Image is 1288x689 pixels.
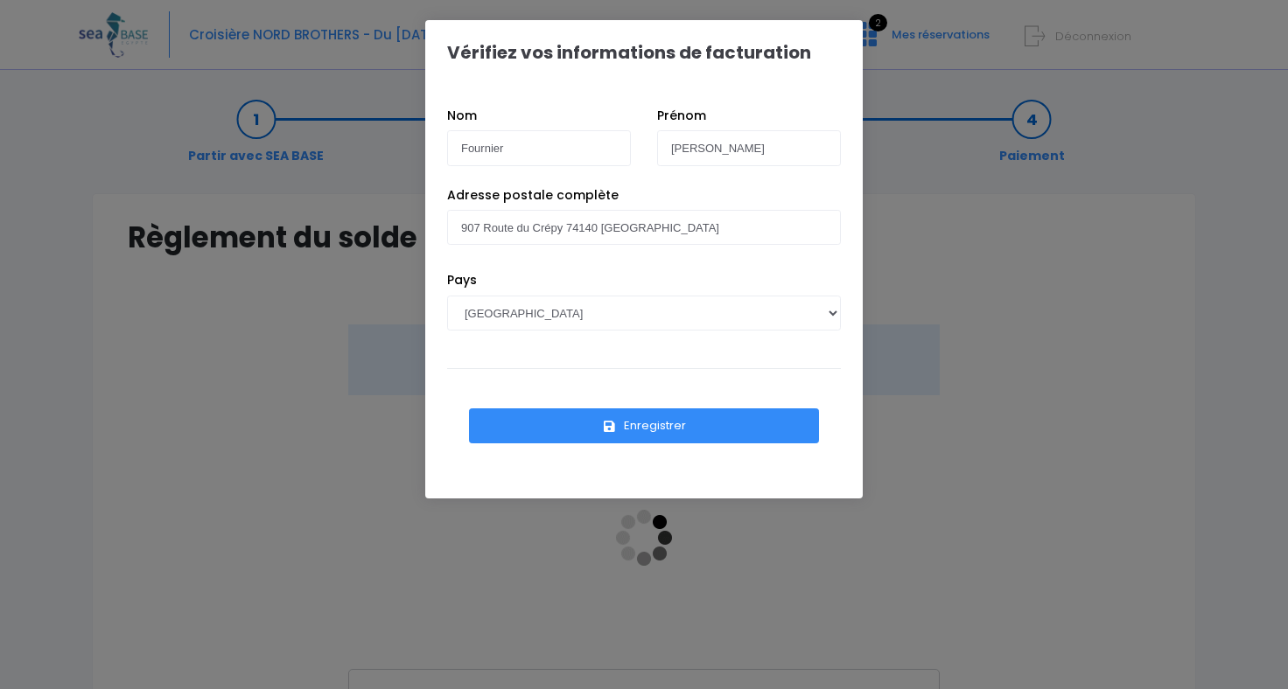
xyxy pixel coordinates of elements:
[447,107,477,125] label: Nom
[469,408,819,443] button: Enregistrer
[447,186,619,205] label: Adresse postale complète
[447,271,477,289] label: Pays
[447,42,811,63] h1: Vérifiez vos informations de facturation
[657,107,706,125] label: Prénom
